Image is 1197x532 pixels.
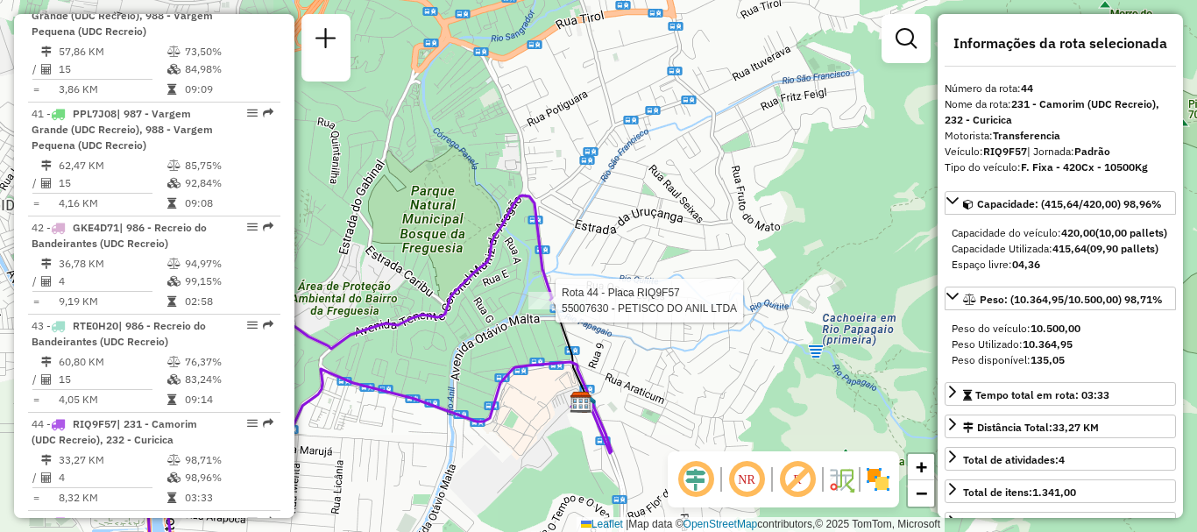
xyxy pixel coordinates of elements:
span: | Jornada: [1027,145,1110,158]
strong: 10.364,95 [1023,337,1073,351]
em: Opções [247,108,258,118]
i: Distância Total [41,259,52,269]
div: Peso: (10.364,95/10.500,00) 98,71% [945,314,1176,375]
span: | 986 - Recreio do Bandeirantes (UDC Recreio) [32,319,206,348]
i: Tempo total em rota [167,493,176,503]
a: Capacidade: (415,64/420,00) 98,96% [945,191,1176,215]
td: 09:14 [184,391,273,408]
td: 98,71% [184,451,273,469]
a: Distância Total:33,27 KM [945,415,1176,438]
span: Exibir rótulo [776,458,818,500]
i: % de utilização da cubagem [167,64,181,74]
img: CDD Jacarepaguá [570,391,592,414]
em: Opções [247,222,258,232]
td: 83,24% [184,371,273,388]
i: Tempo total em rota [167,296,176,307]
img: Fluxo de ruas [827,465,855,493]
span: | 231 - Camorim (UDC Recreio), 232 - Curicica [32,417,197,446]
td: 15 [58,371,166,388]
td: / [32,469,40,486]
span: | 987 - Vargem Grande (UDC Recreio), 988 - Vargem Pequena (UDC Recreio) [32,107,213,152]
td: / [32,60,40,78]
span: PPL7J08 [73,107,117,120]
td: 09:08 [184,195,273,212]
td: 73,50% [184,43,273,60]
td: 02:58 [184,293,273,310]
div: Capacidade do veículo: [952,225,1169,241]
td: / [32,371,40,388]
td: / [32,273,40,290]
div: Peso disponível: [952,352,1169,368]
td: 3,86 KM [58,81,166,98]
strong: 44 [1021,82,1033,95]
td: 76,37% [184,353,273,371]
strong: F. Fixa - 420Cx - 10500Kg [1021,160,1148,174]
td: 62,47 KM [58,157,166,174]
td: 94,97% [184,255,273,273]
td: 85,75% [184,157,273,174]
strong: (09,90 pallets) [1087,242,1158,255]
i: Total de Atividades [41,276,52,287]
strong: Transferencia [993,129,1060,142]
strong: 415,64 [1052,242,1087,255]
span: | [626,518,628,530]
td: 09:09 [184,81,273,98]
strong: 1.341,00 [1032,486,1076,499]
strong: 135,05 [1031,353,1065,366]
td: = [32,293,40,310]
i: Distância Total [41,46,52,57]
i: Tempo total em rota [167,394,176,405]
i: Tempo total em rota [167,198,176,209]
td: 4 [58,273,166,290]
div: Capacidade Utilizada: [952,241,1169,257]
a: Nova sessão e pesquisa [308,21,344,60]
span: Ocultar NR [726,458,768,500]
em: Rota exportada [263,320,273,330]
span: Peso do veículo: [952,322,1080,335]
span: Peso: (10.364,95/10.500,00) 98,71% [980,293,1163,306]
td: = [32,195,40,212]
strong: Padrão [1074,145,1110,158]
td: 15 [58,60,166,78]
span: − [916,482,927,504]
td: 4 [58,469,166,486]
td: 33,27 KM [58,451,166,469]
div: Peso Utilizado: [952,337,1169,352]
i: % de utilização da cubagem [167,178,181,188]
a: Zoom out [908,480,934,507]
span: FCY9G87 [73,515,119,528]
em: Rota exportada [263,516,273,527]
em: Rota exportada [263,222,273,232]
div: Espaço livre: [952,257,1169,273]
td: 57,86 KM [58,43,166,60]
td: = [32,81,40,98]
i: Total de Atividades [41,472,52,483]
i: Distância Total [41,357,52,367]
span: Ocultar deslocamento [675,458,717,500]
div: Map data © contributors,© 2025 TomTom, Microsoft [577,517,945,532]
i: % de utilização do peso [167,46,181,57]
i: % de utilização do peso [167,357,181,367]
td: = [32,391,40,408]
strong: (10,00 pallets) [1095,226,1167,239]
a: Peso: (10.364,95/10.500,00) 98,71% [945,287,1176,310]
strong: 4 [1059,453,1065,466]
span: 43 - [32,319,206,348]
i: Tempo total em rota [167,84,176,95]
i: Distância Total [41,160,52,171]
em: Rota exportada [263,108,273,118]
div: Distância Total: [963,420,1099,436]
td: 15 [58,174,166,192]
div: Tipo do veículo: [945,160,1176,175]
i: Total de Atividades [41,374,52,385]
span: Tempo total em rota: 03:33 [975,388,1109,401]
i: Distância Total [41,455,52,465]
td: 03:33 [184,489,273,507]
span: + [916,456,927,478]
a: Total de itens:1.341,00 [945,479,1176,503]
em: Opções [247,418,258,429]
i: % de utilização do peso [167,160,181,171]
i: % de utilização da cubagem [167,276,181,287]
a: Tempo total em rota: 03:33 [945,382,1176,406]
td: 60,80 KM [58,353,166,371]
